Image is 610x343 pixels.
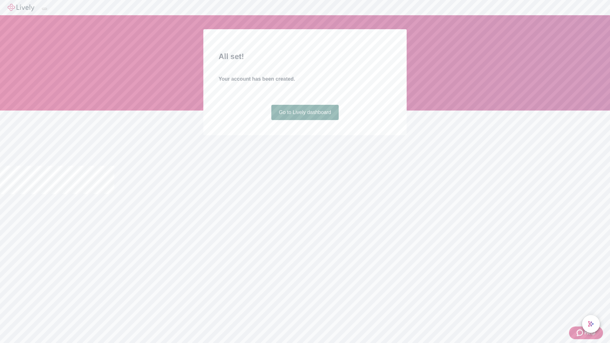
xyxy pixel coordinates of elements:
[42,8,47,10] button: Log out
[219,75,391,83] h4: Your account has been created.
[584,329,595,337] span: Help
[577,329,584,337] svg: Zendesk support icon
[588,321,594,327] svg: Lively AI Assistant
[271,105,339,120] a: Go to Lively dashboard
[582,315,600,333] button: chat
[569,326,603,339] button: Zendesk support iconHelp
[8,4,34,11] img: Lively
[219,51,391,62] h2: All set!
